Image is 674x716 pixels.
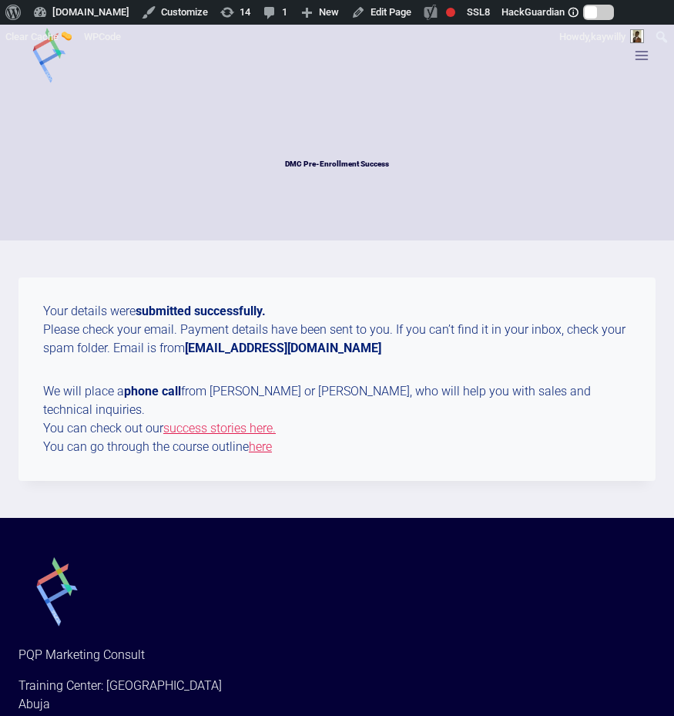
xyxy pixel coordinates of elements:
img: smal-pq-logo.png [18,553,96,630]
a: Howdy, [554,25,650,49]
strong: phone call [124,384,181,398]
strong: submitted successfully. [136,304,266,318]
a: here [249,439,272,454]
img: pqplusms.com [18,25,80,86]
p: PQP Marketing Consult [18,646,656,664]
strong: [EMAIL_ADDRESS][DOMAIN_NAME] [185,341,381,355]
h1: DMC Pre-Enrollment Success [285,158,389,170]
p: Your details were Please check your email. Payment details have been sent to you. If you can’t fi... [43,302,631,358]
a: success stories here. [163,421,276,435]
button: Open menu [627,43,656,67]
span: kaywilly [591,31,625,42]
div: Focus keyphrase not set [446,8,455,17]
span: Clear Cache [5,31,59,42]
p: Training Center: [GEOGRAPHIC_DATA] Abuja [18,677,656,714]
img: 🧽 [62,31,72,41]
p: We will place a from [PERSON_NAME] or [PERSON_NAME], who will help you with sales and technical i... [43,382,631,456]
a: WPCode [79,25,127,49]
